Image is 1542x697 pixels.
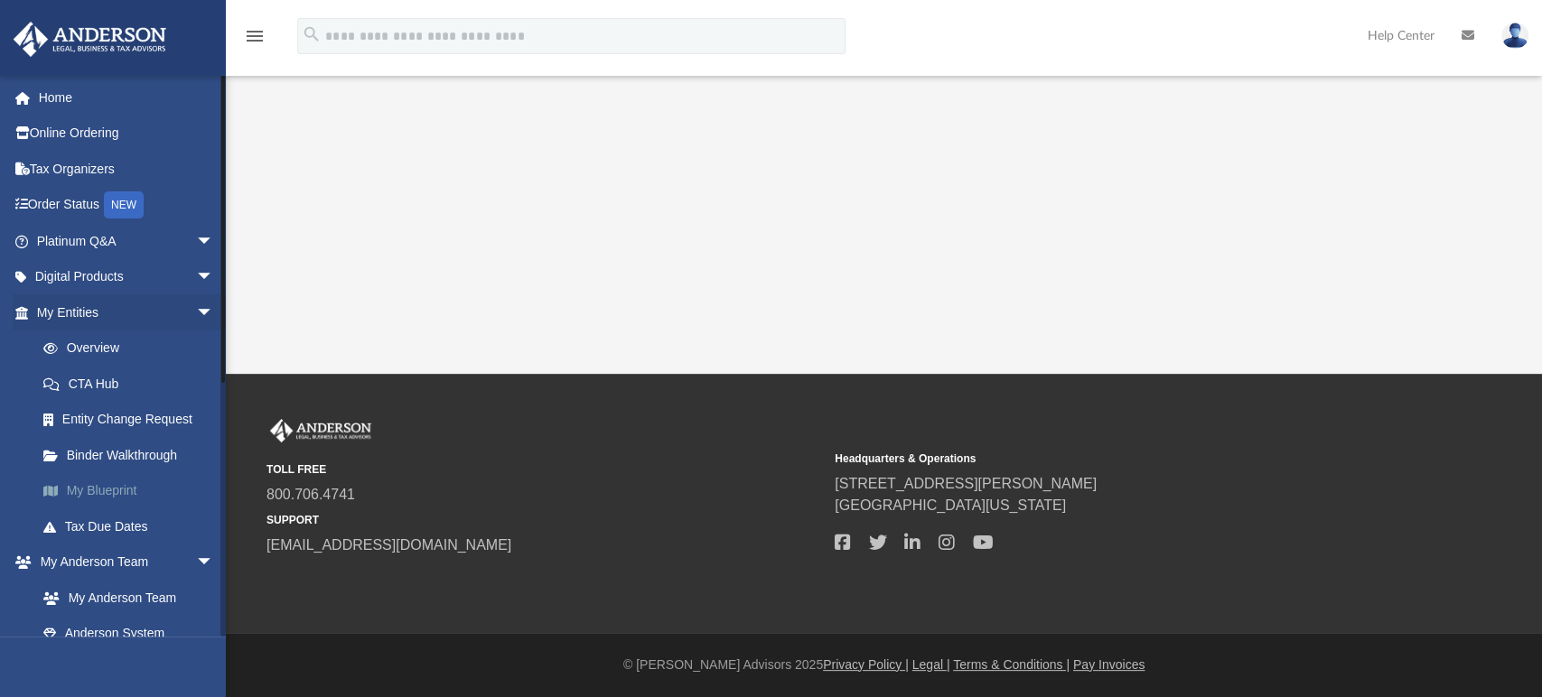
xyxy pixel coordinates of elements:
span: arrow_drop_down [196,294,232,331]
small: SUPPORT [266,512,822,528]
a: Entity Change Request [25,402,241,438]
a: Pay Invoices [1073,657,1145,672]
span: arrow_drop_down [196,259,232,296]
i: search [302,24,322,44]
a: Home [13,79,241,116]
a: [GEOGRAPHIC_DATA][US_STATE] [835,497,1066,513]
img: User Pic [1501,23,1528,49]
i: menu [244,25,266,47]
a: My Anderson Team [25,580,223,616]
a: Tax Organizers [13,151,241,187]
a: Digital Productsarrow_drop_down [13,259,241,295]
a: Terms & Conditions | [953,657,1070,672]
a: My Blueprint [25,473,241,509]
a: Tax Due Dates [25,508,241,544]
a: Privacy Policy | [823,657,909,672]
small: TOLL FREE [266,461,822,478]
img: Anderson Advisors Platinum Portal [8,22,172,57]
a: [EMAIL_ADDRESS][DOMAIN_NAME] [266,537,511,553]
a: My Entitiesarrow_drop_down [13,294,241,330]
a: Binder Walkthrough [25,437,241,473]
span: arrow_drop_down [196,223,232,260]
small: Headquarters & Operations [835,451,1390,467]
img: Anderson Advisors Platinum Portal [266,419,375,442]
a: Legal | [912,657,950,672]
a: menu [244,34,266,47]
a: CTA Hub [25,366,241,402]
div: © [PERSON_NAME] Advisors 2025 [226,655,1542,674]
a: Online Ordering [13,116,241,152]
a: [STREET_ADDRESS][PERSON_NAME] [835,476,1097,491]
a: My Anderson Teamarrow_drop_down [13,544,232,581]
a: 800.706.4741 [266,487,355,502]
div: NEW [104,191,144,218]
a: Overview [25,330,241,367]
span: arrow_drop_down [196,544,232,581]
a: Order StatusNEW [13,187,241,224]
a: Anderson System [25,616,232,652]
a: Platinum Q&Aarrow_drop_down [13,223,241,259]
